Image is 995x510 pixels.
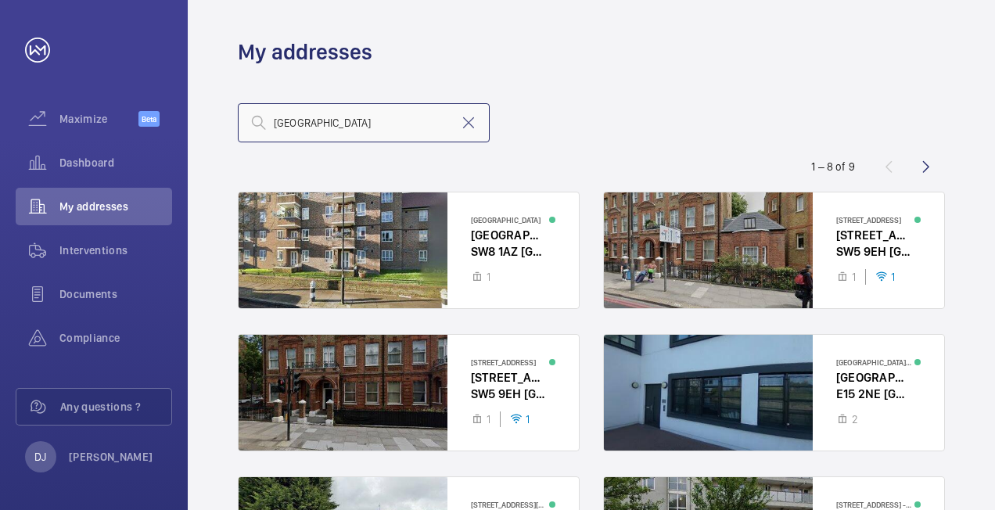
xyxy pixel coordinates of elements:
[59,242,172,258] span: Interventions
[138,111,160,127] span: Beta
[238,103,490,142] input: Search by address
[238,38,372,66] h1: My addresses
[59,155,172,171] span: Dashboard
[69,449,153,465] p: [PERSON_NAME]
[60,399,171,415] span: Any questions ?
[59,286,172,302] span: Documents
[59,199,172,214] span: My addresses
[34,449,46,465] p: DJ
[811,159,855,174] div: 1 – 8 of 9
[59,330,172,346] span: Compliance
[59,111,138,127] span: Maximize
